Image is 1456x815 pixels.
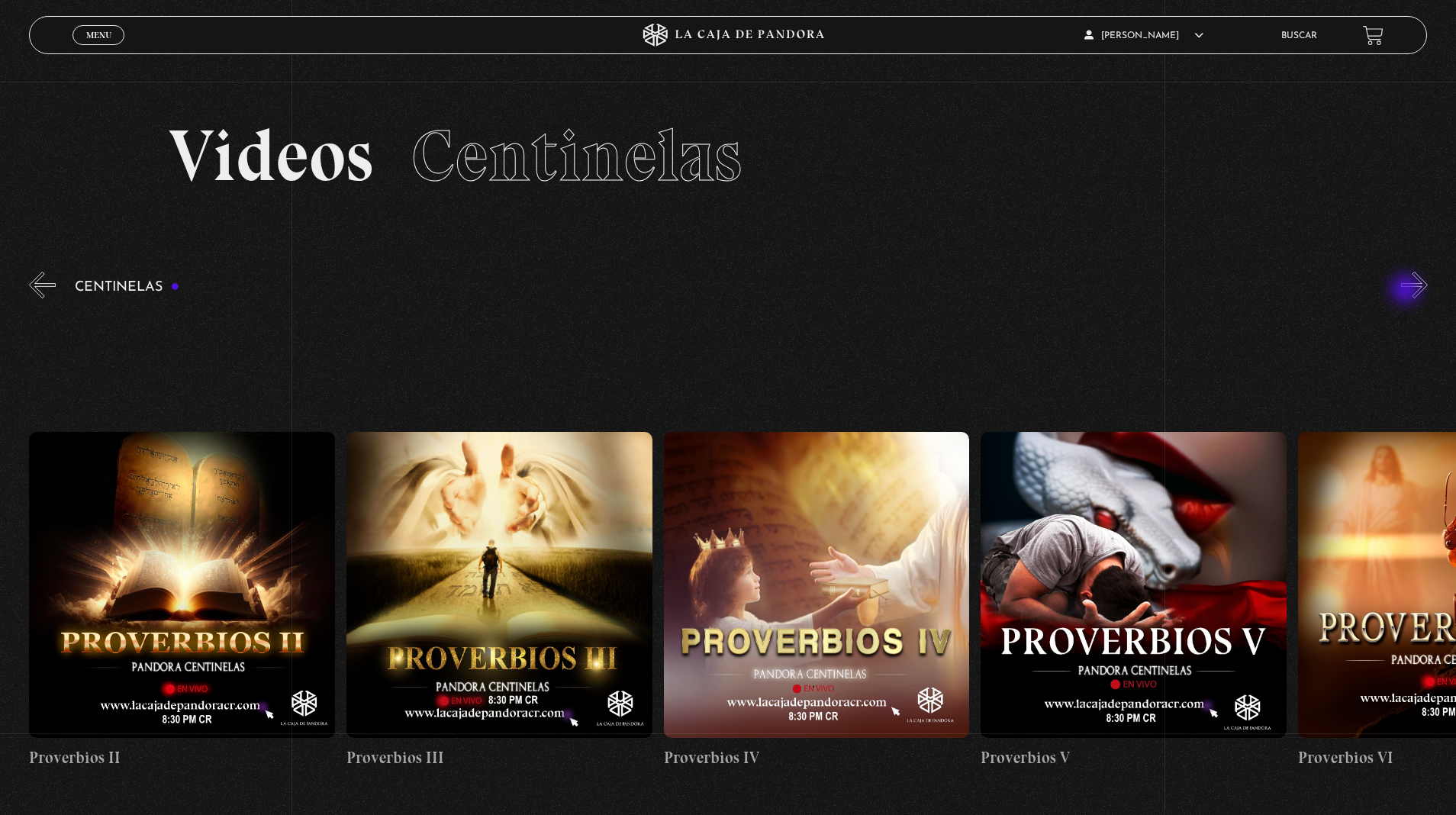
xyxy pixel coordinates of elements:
[1401,272,1428,298] button: Next
[86,31,111,40] span: Menu
[411,112,742,199] span: Centinelas
[1084,31,1203,40] span: [PERSON_NAME]
[1363,25,1384,46] a: View your shopping cart
[75,280,179,295] h3: Centinelas
[169,120,1287,192] h2: Videos
[346,746,652,770] h4: Proverbios III
[29,746,335,770] h4: Proverbios II
[81,43,117,54] span: Cerrar
[29,272,56,298] button: Previous
[664,746,970,770] h4: Proverbios IV
[981,746,1287,770] h4: Proverbios V
[1281,31,1317,40] a: Buscar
